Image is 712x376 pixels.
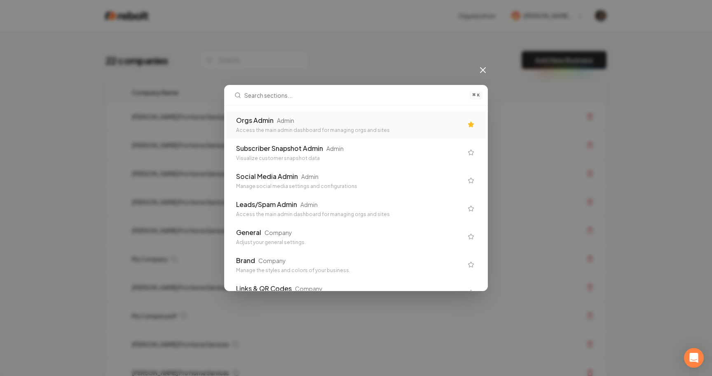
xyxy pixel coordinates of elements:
[236,267,463,274] div: Manage the styles and colors of your business.
[300,200,318,209] div: Admin
[236,200,297,209] div: Leads/Spam Admin
[236,239,463,246] div: Adjust your general settings.
[236,115,274,125] div: Orgs Admin
[326,144,344,153] div: Admin
[236,172,298,181] div: Social Media Admin
[258,256,286,265] div: Company
[244,85,465,105] input: Search sections...
[236,127,463,134] div: Access the main admin dashboard for managing orgs and sites
[277,116,294,125] div: Admin
[236,211,463,218] div: Access the main admin dashboard for managing orgs and sites
[301,172,319,181] div: Admin
[236,284,292,294] div: Links & QR Codes
[236,228,261,237] div: General
[236,256,255,266] div: Brand
[295,284,323,293] div: Company
[236,155,463,162] div: Visualize customer snapshot data
[236,183,463,190] div: Manage social media settings and configurations
[236,143,323,153] div: Subscriber Snapshot Admin
[684,348,704,368] div: Open Intercom Messenger
[265,228,292,237] div: Company
[225,106,487,291] div: Search sections...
